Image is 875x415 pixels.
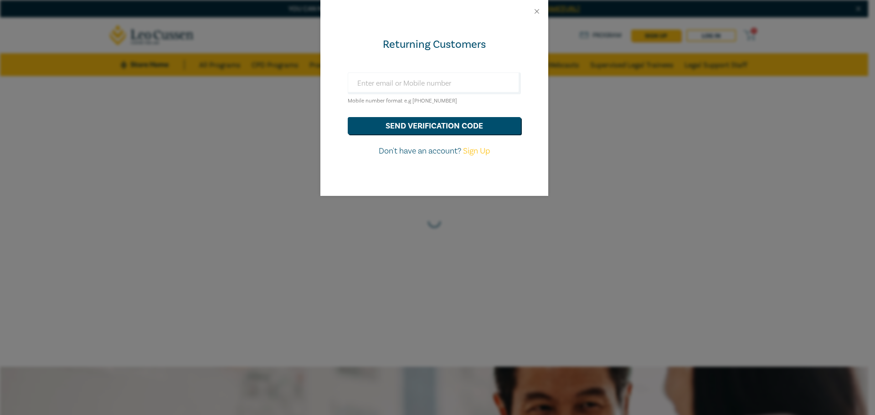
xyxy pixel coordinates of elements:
[533,7,541,15] button: Close
[348,72,521,94] input: Enter email or Mobile number
[348,117,521,134] button: send verification code
[348,145,521,157] p: Don't have an account?
[348,37,521,52] div: Returning Customers
[348,97,457,104] small: Mobile number format e.g [PHONE_NUMBER]
[463,146,490,156] a: Sign Up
